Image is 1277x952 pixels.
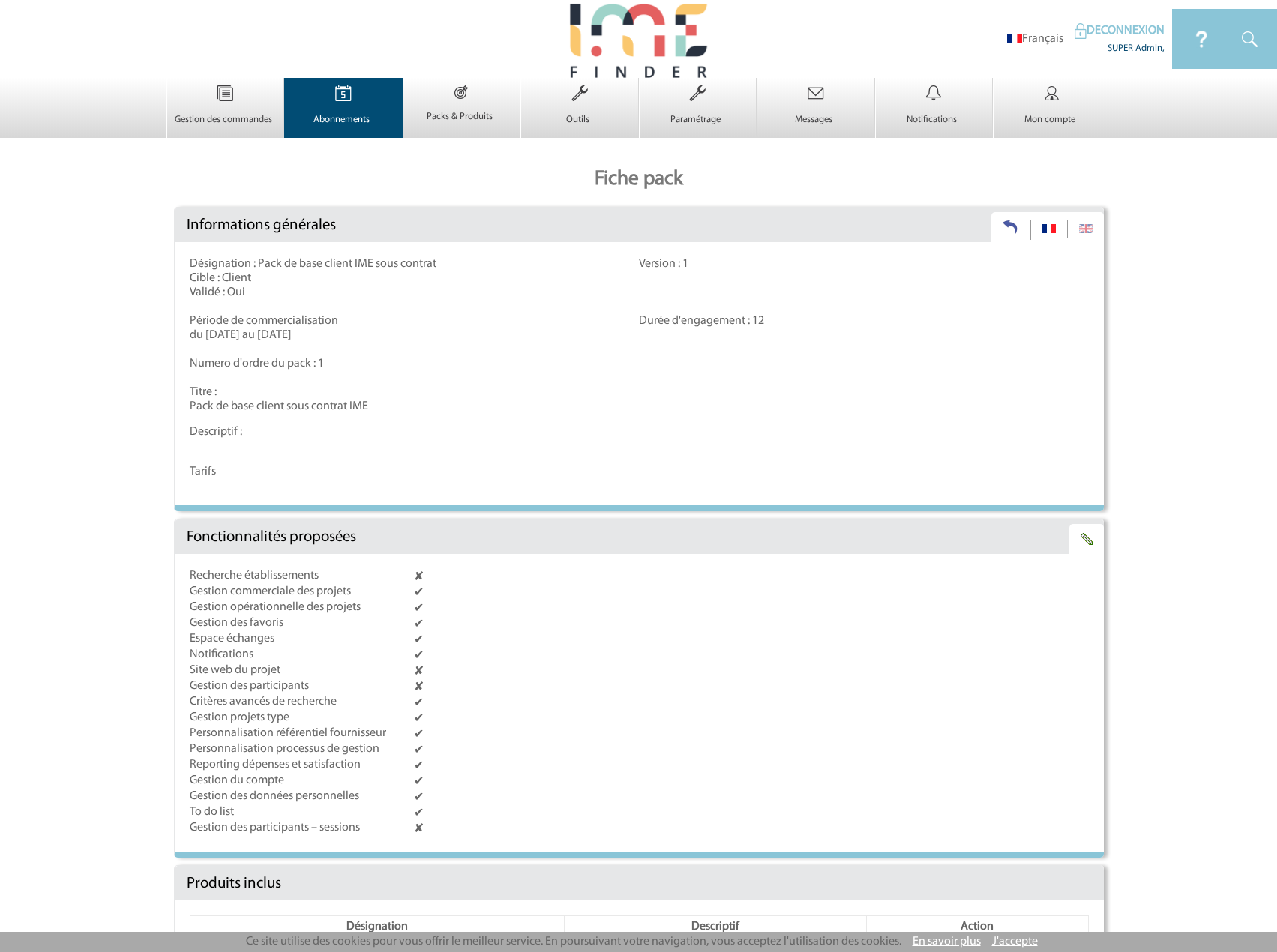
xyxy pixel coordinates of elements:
div: Gestion des favoris [190,616,415,630]
div: ✔ [414,805,864,821]
div: ✔ [414,616,864,632]
div: Gestion opérationnelle des projets [190,600,415,615]
img: Gestion des commandes [194,78,256,109]
div: Gestion du compte [190,774,415,788]
div: SUPER Admin, [1075,39,1165,55]
div: ✔ [414,632,864,648]
th: Descriptif [565,916,867,939]
div: ✔ [414,695,864,711]
a: J'accepte [992,936,1038,948]
div: Gestion des données personnelles [190,789,415,804]
img: IDEAL Meetings & Events [1075,23,1087,39]
img: Outils [549,78,610,109]
div: Personnalisation référentiel fournisseur [190,726,415,741]
div: ✘ [414,569,864,585]
p: Abonnements [285,114,398,126]
p: Messages [757,114,871,126]
img: IDEAL Meetings & Events [1172,9,1231,69]
th: Désignation [190,916,565,939]
div: ✔ [414,726,864,742]
p: Gestion des commandes [167,114,280,126]
div: Gestion des participants – sessions [190,821,415,835]
p: Notifications [876,114,989,126]
div: Informations générales [175,208,1104,242]
div: ✘ [414,679,864,695]
div: Désignation : Pack de base client IME sous contrat Cible : Client Validé : Oui [190,257,640,300]
div: Notifications [190,648,415,662]
div: Espace échanges [190,632,415,646]
div: Personnalisation processus de gestion [190,742,415,756]
div: Produits inclus [175,866,1104,900]
div: Titre : [190,385,1089,414]
div: To do list [190,805,415,819]
div: Gestion projets type [190,711,415,725]
div: Numero d'ordre du pack : 1 [190,357,1089,371]
div: Gestion commerciale des projets [190,585,415,599]
img: IDEAL Meetings & Events [1231,9,1277,69]
div: Critères avancés de recherche [190,695,415,709]
a: Outils [521,100,638,126]
pre: Pack de base client sous contrat IME [190,400,1089,414]
img: Abonnements [313,78,374,109]
div: Site web du projet [190,663,415,678]
img: Paramétrage [667,78,728,109]
div: Descriptif : [190,425,1089,454]
span: Ce site utilise des cookies pour vous offrir le meilleur service. En poursuivant votre navigation... [246,936,901,948]
img: Packs & Produits [432,78,490,106]
p: Fiche pack [166,153,1111,207]
img: Messages [785,78,847,109]
img: Modifier [1081,533,1093,545]
a: Paramétrage [640,100,757,126]
div: ✔ [414,711,864,726]
p: Outils [521,114,634,126]
img: Retour à la recherche [1003,220,1018,235]
p: Paramétrage [640,114,753,126]
div: ✔ [414,758,864,774]
a: En savoir plus [913,936,981,948]
div: Tarifs [190,465,1089,479]
a: Messages [757,100,874,126]
div: Période de commercialisation du [DATE] au [DATE] [190,314,640,343]
p: Mon compte [994,114,1107,126]
a: Gestion des commandes [167,100,284,126]
div: ✘ [414,821,864,837]
div: Fonctionnalités proposées [175,519,1104,554]
div: Version : 1 [639,257,1089,271]
div: ✔ [414,789,864,805]
a: Notifications [876,100,993,126]
a: DECONNEXION [1075,25,1165,37]
img: Notifications [903,78,964,109]
div: ✔ [414,585,864,600]
div: ✘ [414,663,864,679]
a: Abonnements [285,100,402,126]
div: ✔ [414,742,864,758]
div: Reporting dépenses et satisfaction [190,758,415,772]
img: fr [1007,34,1022,43]
img: Modifier [1042,224,1056,233]
a: Packs & Produits [403,97,520,123]
div: ✔ [414,600,864,616]
img: Mon compte [1021,78,1083,109]
div: Recherche établissements [190,569,415,583]
div: ✔ [414,648,864,663]
img: Modifier [1079,224,1093,233]
li: Français [1007,32,1063,46]
div: ✔ [414,774,864,789]
p: Packs & Produits [403,111,517,123]
a: Mon compte [994,100,1111,126]
div: Gestion des participants [190,679,415,693]
th: Action [867,916,1088,939]
div: Durée d'engagement : 12 [639,314,1089,328]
